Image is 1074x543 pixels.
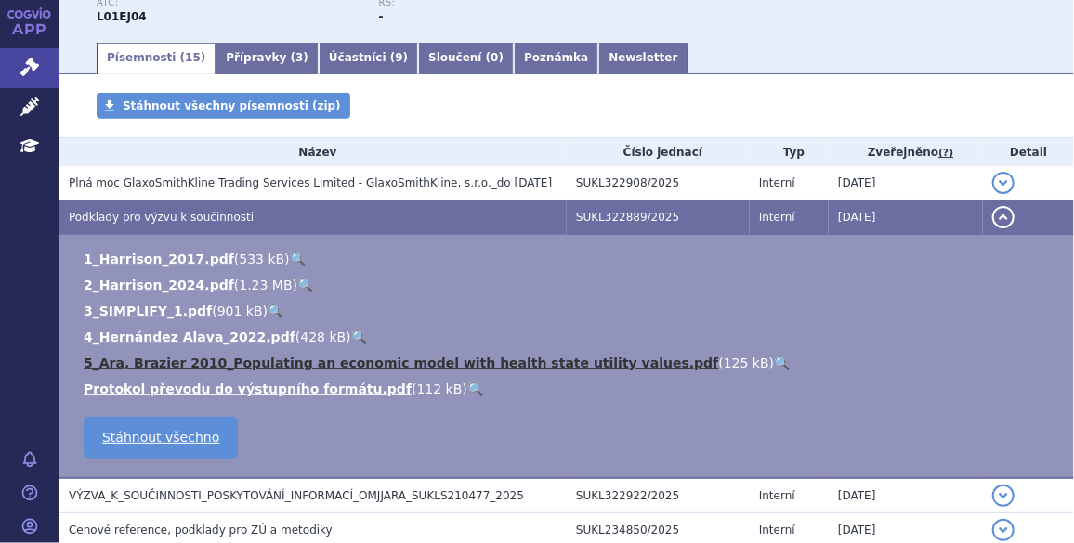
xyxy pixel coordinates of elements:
[759,176,795,189] span: Interní
[417,381,463,396] span: 112 kB
[418,43,514,74] a: Sloučení (0)
[84,302,1055,320] li: ( )
[351,330,367,344] a: 🔍
[567,166,750,200] td: SUKL322908/2025
[983,138,1074,166] th: Detail
[938,147,953,160] abbr: (?)
[750,138,829,166] th: Typ
[297,278,313,292] a: 🔍
[295,51,303,64] span: 3
[69,489,524,502] span: VÝZVA_K_SOUČINNOSTI_POSKYTOVÁNÍ_INFORMACÍ_OMJJARA_SUKLS210477_2025
[84,330,295,344] a: 4_Hernández Alava_2022.pdf
[992,485,1015,507] button: detail
[84,381,412,396] a: Protokol převodu do výstupního formátu.pdf
[84,417,238,459] a: Stáhnout všechno
[829,166,983,200] td: [DATE]
[59,138,567,166] th: Název
[69,524,333,537] span: Cenové reference, podklady pro ZÚ a metodiky
[84,276,1055,294] li: ( )
[319,43,418,74] a: Účastníci (9)
[300,330,346,344] span: 428 kB
[84,278,234,292] a: 2_Harrison_2024.pdf
[759,489,795,502] span: Interní
[774,356,790,370] a: 🔍
[123,99,341,112] span: Stáhnout všechny písemnosti (zip)
[567,200,750,235] td: SUKL322889/2025
[84,250,1055,268] li: ( )
[395,51,402,64] span: 9
[514,43,598,74] a: Poznámka
[185,51,201,64] span: 15
[239,252,284,266] span: 533 kB
[379,10,384,23] strong: -
[217,304,263,318] span: 901 kB
[598,43,688,74] a: Newsletter
[84,380,1055,398] li: ( )
[724,356,769,370] span: 125 kB
[69,176,552,189] span: Plná moc GlaxoSmithKline Trading Services Limited - GlaxoSmithKline, s.r.o._do 28.5.2026
[84,354,1055,372] li: ( )
[467,381,483,396] a: 🔍
[84,304,212,318] a: 3_SIMPLIFY_1.pdf
[97,93,350,119] a: Stáhnout všechny písemnosti (zip)
[759,524,795,537] span: Interní
[268,304,283,318] a: 🔍
[759,211,795,224] span: Interní
[69,211,254,224] span: Podklady pro výzvu k součinnosti
[491,51,498,64] span: 0
[290,252,306,266] a: 🔍
[84,356,718,370] a: 5_Ara, Brazier 2010_Populating an economic model with health state utility values.pdf
[992,206,1015,228] button: detail
[216,43,319,74] a: Přípravky (3)
[84,252,234,266] a: 1_Harrison_2017.pdf
[992,519,1015,541] button: detail
[829,478,983,513] td: [DATE]
[567,138,750,166] th: Číslo jednací
[97,43,216,74] a: Písemnosti (15)
[992,172,1015,194] button: detail
[84,328,1055,346] li: ( )
[829,200,983,235] td: [DATE]
[567,478,750,513] td: SUKL322922/2025
[97,10,147,23] strong: MOMELOTINIB
[239,278,292,292] span: 1.23 MB
[829,138,983,166] th: Zveřejněno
